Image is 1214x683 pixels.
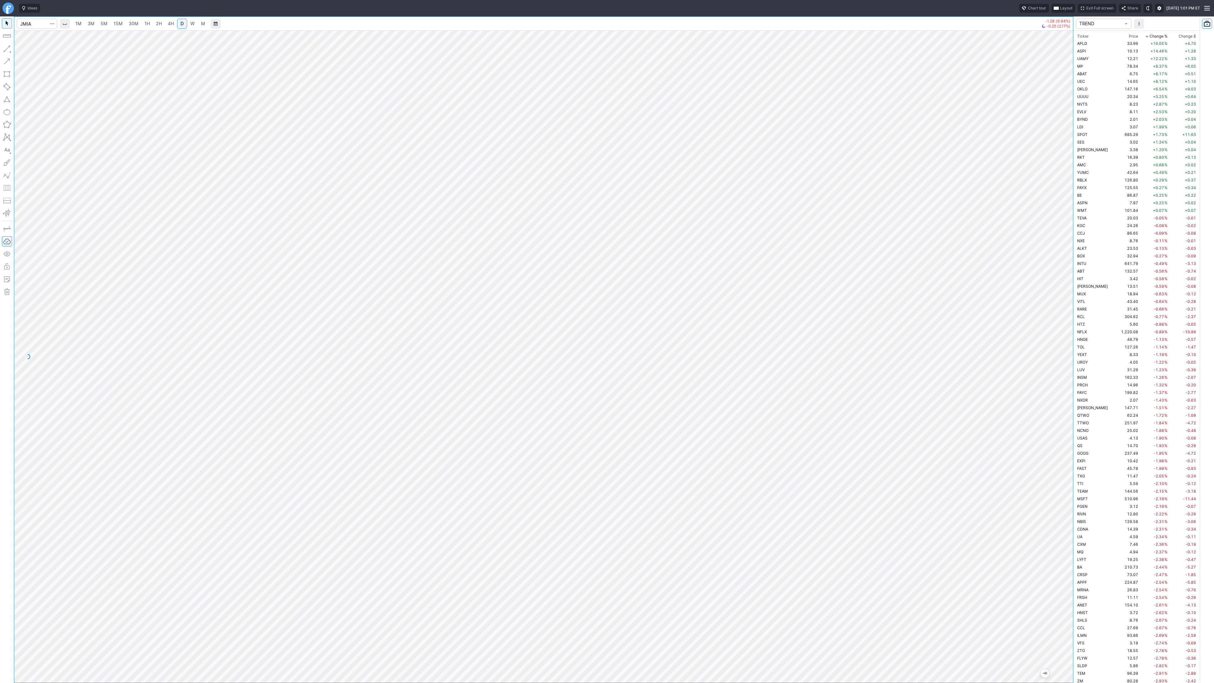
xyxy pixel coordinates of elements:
td: 304.62 [1116,313,1139,320]
span: +0.25 [1153,200,1164,205]
span: BE [1077,193,1082,198]
span: RKT [1077,155,1085,160]
span: +2.53 [1153,109,1164,114]
span: % [1164,155,1168,160]
span: % [1164,79,1168,84]
button: portfolio-watchlist-select [1076,19,1131,29]
span: -1.26 [1154,375,1164,380]
span: % [1164,337,1168,342]
span: -0.10 [1186,352,1196,357]
span: % [1164,109,1168,114]
span: MP [1077,64,1083,69]
span: +0.49 [1153,170,1164,175]
span: 2H [156,21,162,26]
span: % [1164,231,1168,236]
span: RCL [1077,314,1085,319]
span: CCJ [1077,231,1085,236]
span: Chart tour [1028,5,1046,11]
span: +0.20 [1185,109,1196,114]
input: Search [17,19,57,29]
a: 2H [153,19,165,29]
span: ABT [1077,269,1085,274]
td: 12.21 [1116,55,1139,62]
span: NXE [1077,238,1085,243]
span: +1.99 [1153,125,1164,129]
span: -1.13 [1154,337,1164,342]
span: +0.80 [1153,155,1164,160]
td: 3.42 [1116,275,1139,282]
span: ABAT [1077,71,1087,76]
span: % [1164,87,1168,91]
button: Chart tour [1019,4,1049,13]
span: UEC [1077,79,1085,84]
span: -0.21 [1186,307,1196,311]
button: Triangle [2,94,12,104]
td: 49.79 [1116,335,1139,343]
span: -1.47 [1186,345,1196,349]
span: -0.64 [1154,299,1164,304]
span: +0.37 [1185,178,1196,182]
span: [PERSON_NAME] [1077,147,1108,152]
span: BOX [1077,254,1085,258]
a: D [177,19,187,29]
span: HTZ [1077,322,1085,327]
span: % [1164,284,1168,289]
span: % [1164,322,1168,327]
a: 30M [126,19,141,29]
span: EVLV [1077,109,1086,114]
span: +0.04 [1185,140,1196,145]
span: 3M [88,21,95,26]
td: 685.29 [1116,131,1139,138]
span: TREND [1079,21,1122,27]
button: Measure [2,31,12,41]
button: Arrow [2,56,12,66]
td: 86.87 [1116,191,1139,199]
span: +0.25 [1153,193,1164,198]
span: +6.54 [1153,87,1164,91]
span: PAYX [1077,185,1087,190]
span: % [1164,367,1168,372]
span: % [1164,56,1168,61]
span: % [1164,132,1168,137]
div: Price [1129,33,1138,40]
button: More [1134,19,1144,29]
td: 86.65 [1116,229,1139,237]
span: -0.08 [1186,231,1196,236]
button: Search [48,19,57,29]
span: -0.63 [1154,292,1164,296]
span: Layout [1060,5,1072,11]
button: Anchored VWAP [2,208,12,218]
span: 1M [75,21,82,26]
span: % [1164,64,1168,69]
td: 3.38 [1116,146,1139,153]
span: -0.12 [1186,292,1196,296]
a: 15M [111,19,126,29]
span: % [1164,223,1168,228]
button: Share [1119,4,1141,13]
span: Share [1127,5,1138,11]
span: +0.07 [1153,208,1164,213]
td: 13.51 [1116,282,1139,290]
button: Layout [1052,4,1075,13]
td: 31.45 [1116,305,1139,313]
span: -2.37 [1186,314,1196,319]
span: % [1164,94,1168,99]
td: 14.65 [1116,77,1139,85]
span: -0.05 [1154,216,1164,220]
td: 8.11 [1116,108,1139,115]
span: LUV [1077,367,1085,372]
span: +0.21 [1185,170,1196,175]
span: -0.11 [1154,238,1164,243]
span: % [1164,178,1168,182]
button: Ideas [19,4,40,13]
span: % [1164,246,1168,251]
span: +0.23 [1185,102,1196,107]
button: Elliott waves [2,170,12,180]
span: % [1164,41,1168,46]
button: Polygon [2,120,12,130]
span: HNGE [1077,337,1088,342]
span: PRCH [1077,383,1088,387]
td: 127.26 [1116,343,1139,351]
span: +8.17 [1153,71,1164,76]
span: SPOT [1077,132,1088,137]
